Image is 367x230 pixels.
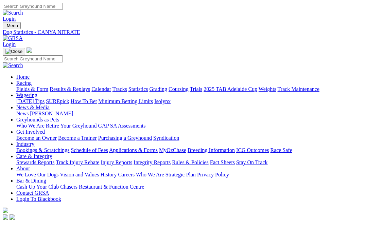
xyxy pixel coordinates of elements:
[3,208,8,213] img: logo-grsa-white.png
[16,104,50,110] a: News & Media
[16,98,364,104] div: Wagering
[154,98,171,104] a: Isolynx
[128,86,148,92] a: Statistics
[278,86,319,92] a: Track Maintenance
[16,190,49,196] a: Contact GRSA
[5,49,22,54] img: Close
[109,147,158,153] a: Applications & Forms
[91,86,111,92] a: Calendar
[3,3,63,10] input: Search
[134,159,171,165] a: Integrity Reports
[16,80,32,86] a: Racing
[150,86,167,92] a: Grading
[7,23,18,28] span: Menu
[3,62,23,69] img: Search
[112,86,127,92] a: Tracks
[16,196,61,202] a: Login To Blackbook
[3,29,364,35] a: Dog Statistics - CANYA NITRATE
[16,166,30,171] a: About
[16,74,30,80] a: Home
[3,16,16,22] a: Login
[16,135,364,141] div: Get Involved
[259,86,276,92] a: Weights
[16,92,37,98] a: Wagering
[236,159,267,165] a: Stay On Track
[101,159,132,165] a: Injury Reports
[3,48,25,55] button: Toggle navigation
[98,123,146,129] a: GAP SA Assessments
[3,22,21,29] button: Toggle navigation
[3,41,16,47] a: Login
[71,98,97,104] a: How To Bet
[16,184,364,190] div: Bar & Dining
[172,159,209,165] a: Rules & Policies
[190,86,202,92] a: Trials
[3,35,23,41] img: GRSA
[16,86,48,92] a: Fields & Form
[16,117,59,122] a: Greyhounds as Pets
[236,147,269,153] a: ICG Outcomes
[16,172,364,178] div: About
[16,123,45,129] a: Who We Are
[118,172,135,177] a: Careers
[3,214,8,220] img: facebook.svg
[58,135,97,141] a: Become a Trainer
[16,147,364,153] div: Industry
[50,86,90,92] a: Results & Replays
[3,55,63,62] input: Search
[60,184,144,190] a: Chasers Restaurant & Function Centre
[165,172,196,177] a: Strategic Plan
[27,47,32,53] img: logo-grsa-white.png
[16,98,45,104] a: [DATE] Tips
[46,98,69,104] a: SUREpick
[98,98,153,104] a: Minimum Betting Limits
[153,135,179,141] a: Syndication
[16,153,52,159] a: Care & Integrity
[204,86,257,92] a: 2025 TAB Adelaide Cup
[188,147,235,153] a: Breeding Information
[30,111,73,116] a: [PERSON_NAME]
[16,111,364,117] div: News & Media
[98,135,152,141] a: Purchasing a Greyhound
[56,159,99,165] a: Track Injury Rebate
[46,123,97,129] a: Retire Your Greyhound
[100,172,117,177] a: History
[136,172,164,177] a: Who We Are
[16,184,59,190] a: Cash Up Your Club
[16,129,45,135] a: Get Involved
[16,111,29,116] a: News
[16,141,34,147] a: Industry
[159,147,186,153] a: MyOzChase
[210,159,235,165] a: Fact Sheets
[10,214,15,220] img: twitter.svg
[16,172,58,177] a: We Love Our Dogs
[16,178,46,184] a: Bar & Dining
[16,123,364,129] div: Greyhounds as Pets
[3,10,23,16] img: Search
[16,147,69,153] a: Bookings & Scratchings
[270,147,292,153] a: Race Safe
[16,135,57,141] a: Become an Owner
[16,159,364,166] div: Care & Integrity
[16,86,364,92] div: Racing
[60,172,99,177] a: Vision and Values
[169,86,189,92] a: Coursing
[16,159,54,165] a: Stewards Reports
[197,172,229,177] a: Privacy Policy
[71,147,108,153] a: Schedule of Fees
